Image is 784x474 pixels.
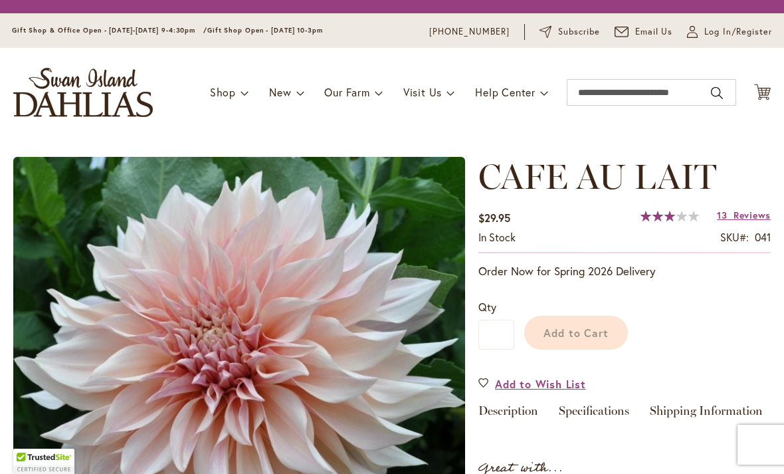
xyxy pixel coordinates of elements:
[478,405,771,424] div: Detailed Product Info
[475,85,536,99] span: Help Center
[704,25,772,39] span: Log In/Register
[478,405,538,424] a: Description
[478,263,771,279] p: Order Now for Spring 2026 Delivery
[207,26,323,35] span: Gift Shop Open - [DATE] 10-3pm
[495,376,586,392] span: Add to Wish List
[324,85,369,99] span: Our Farm
[10,427,47,464] iframe: Launch Accessibility Center
[720,230,749,244] strong: SKU
[429,25,510,39] a: [PHONE_NUMBER]
[478,156,716,197] span: CAFE AU LAIT
[687,25,772,39] a: Log In/Register
[558,25,600,39] span: Subscribe
[755,230,771,245] div: 041
[210,85,236,99] span: Shop
[539,25,600,39] a: Subscribe
[717,209,727,221] span: 13
[269,85,291,99] span: New
[717,209,771,221] a: 13 Reviews
[478,300,496,314] span: Qty
[650,405,763,424] a: Shipping Information
[734,209,771,221] span: Reviews
[403,85,442,99] span: Visit Us
[478,211,510,225] span: $29.95
[478,230,516,245] div: Availability
[559,405,629,424] a: Specifications
[711,82,723,104] button: Search
[13,68,153,117] a: store logo
[635,25,673,39] span: Email Us
[615,25,673,39] a: Email Us
[12,26,207,35] span: Gift Shop & Office Open - [DATE]-[DATE] 9-4:30pm /
[478,230,516,244] span: In stock
[640,211,699,221] div: 60%
[478,376,586,392] a: Add to Wish List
